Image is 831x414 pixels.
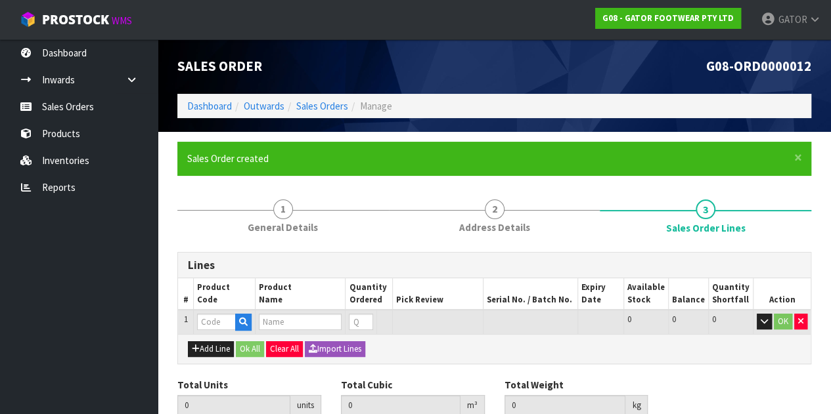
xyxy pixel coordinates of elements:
[623,278,668,310] th: Available Stock
[20,11,36,28] img: cube-alt.png
[668,278,708,310] th: Balance
[187,152,269,165] span: Sales Order created
[177,378,228,392] label: Total Units
[255,278,346,310] th: Product Name
[696,199,715,219] span: 3
[296,100,348,112] a: Sales Orders
[712,314,716,325] span: 0
[349,314,373,330] input: Qty Ordered
[305,341,365,357] button: Import Lines
[505,378,564,392] label: Total Weight
[483,278,577,310] th: Serial No. / Batch No.
[602,12,734,24] strong: G08 - GATOR FOOTWEAR PTY LTD
[346,278,393,310] th: Quantity Ordered
[248,220,318,234] span: General Details
[753,278,811,310] th: Action
[778,13,807,26] span: GATOR
[774,314,792,329] button: OK
[42,11,109,28] span: ProStock
[244,100,284,112] a: Outwards
[485,199,505,219] span: 2
[194,278,255,310] th: Product Code
[666,221,746,235] span: Sales Order Lines
[188,259,801,272] h3: Lines
[706,58,811,75] span: G08-ORD 0000012
[188,341,234,357] button: Add Line
[259,314,342,330] input: Name
[178,278,194,310] th: #
[708,278,753,310] th: Quantity Shortfall
[236,341,264,357] button: Ok All
[360,100,392,112] span: Manage
[794,148,802,167] span: ×
[266,341,303,357] button: Clear All
[672,314,676,325] span: 0
[187,100,232,112] a: Dashboard
[112,14,132,27] small: WMS
[184,314,188,325] span: 1
[393,278,483,310] th: Pick Review
[197,314,235,330] input: Code
[177,58,262,75] span: Sales Order
[341,378,392,392] label: Total Cubic
[627,314,631,325] span: 0
[459,220,530,234] span: Address Details
[273,199,293,219] span: 1
[577,278,623,310] th: Expiry Date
